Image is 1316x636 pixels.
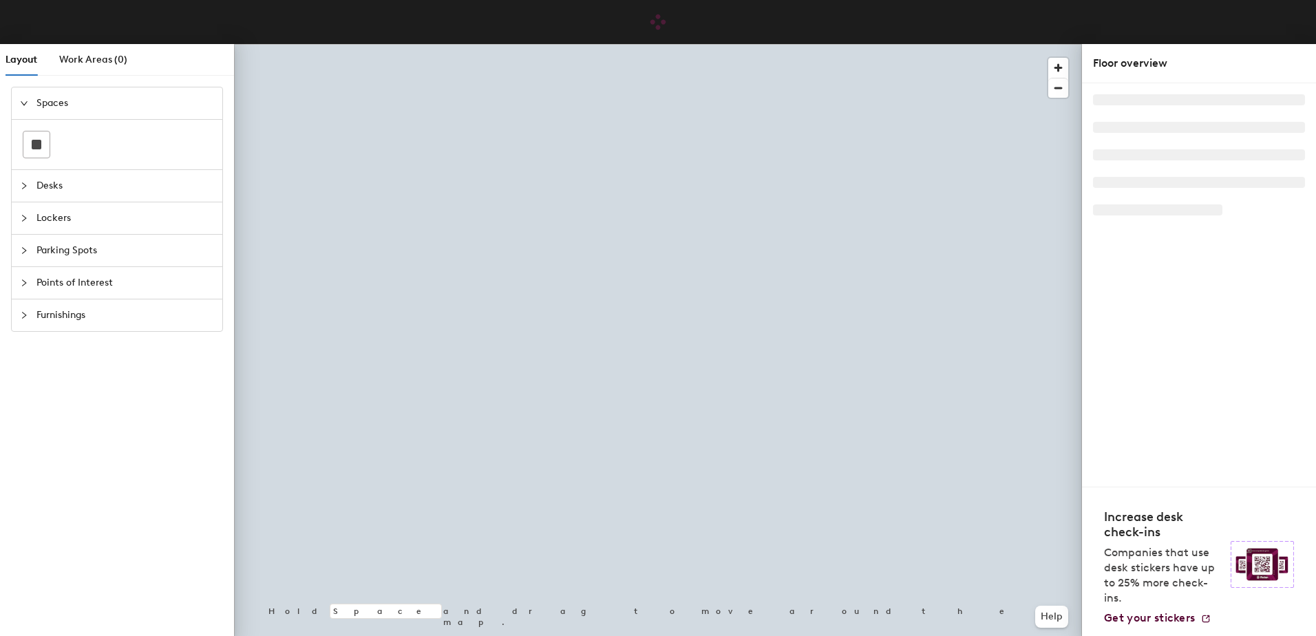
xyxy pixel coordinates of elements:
[36,235,214,266] span: Parking Spots
[1231,541,1294,588] img: Sticker logo
[1035,606,1068,628] button: Help
[20,99,28,107] span: expanded
[36,267,214,299] span: Points of Interest
[20,182,28,190] span: collapsed
[1104,611,1211,625] a: Get your stickers
[59,54,127,65] span: Work Areas (0)
[6,54,37,65] span: Layout
[1104,611,1195,624] span: Get your stickers
[20,311,28,319] span: collapsed
[20,279,28,287] span: collapsed
[20,246,28,255] span: collapsed
[20,214,28,222] span: collapsed
[36,87,214,119] span: Spaces
[1093,55,1305,72] div: Floor overview
[36,202,214,234] span: Lockers
[1104,545,1222,606] p: Companies that use desk stickers have up to 25% more check-ins.
[36,299,214,331] span: Furnishings
[1104,509,1222,540] h4: Increase desk check-ins
[36,170,214,202] span: Desks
